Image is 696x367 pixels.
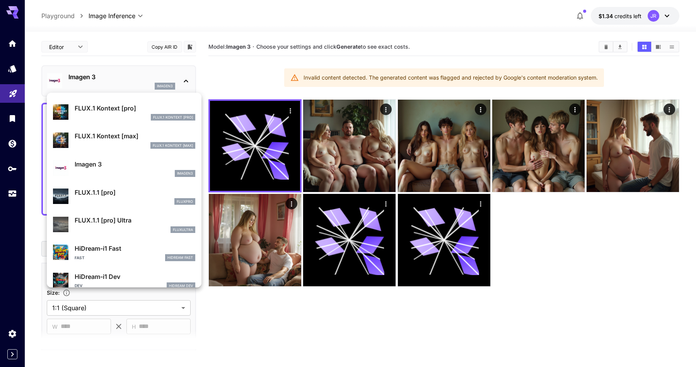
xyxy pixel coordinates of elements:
[177,199,193,204] p: fluxpro
[75,104,195,113] p: FLUX.1 Kontext [pro]
[177,171,193,176] p: imagen3
[153,115,193,120] p: FlUX.1 Kontext [pro]
[53,241,195,264] div: HiDream-i1 FastFastHiDream Fast
[75,272,195,281] p: HiDream-i1 Dev
[53,156,195,180] div: Imagen 3imagen3
[167,255,193,260] p: HiDream Fast
[173,227,193,233] p: fluxultra
[153,143,193,148] p: FlUX.1 Kontext [max]
[53,212,195,236] div: FLUX.1.1 [pro] Ultrafluxultra
[75,131,195,141] p: FLUX.1 Kontext [max]
[53,128,195,152] div: FLUX.1 Kontext [max]FlUX.1 Kontext [max]
[75,160,195,169] p: Imagen 3
[75,216,195,225] p: FLUX.1.1 [pro] Ultra
[169,283,193,289] p: HiDream Dev
[53,100,195,124] div: FLUX.1 Kontext [pro]FlUX.1 Kontext [pro]
[75,244,195,253] p: HiDream-i1 Fast
[53,185,195,208] div: FLUX.1.1 [pro]fluxpro
[53,269,195,292] div: HiDream-i1 DevDevHiDream Dev
[75,283,82,289] p: Dev
[75,188,195,197] p: FLUX.1.1 [pro]
[75,255,85,261] p: Fast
